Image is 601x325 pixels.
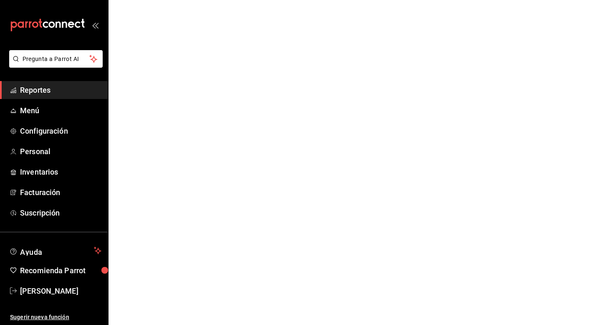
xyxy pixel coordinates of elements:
a: Pregunta a Parrot AI [6,61,103,69]
span: Suscripción [20,207,101,218]
span: Reportes [20,84,101,96]
span: [PERSON_NAME] [20,285,101,297]
span: Sugerir nueva función [10,313,101,322]
span: Menú [20,105,101,116]
button: open_drawer_menu [92,22,98,28]
span: Inventarios [20,166,101,178]
span: Facturación [20,187,101,198]
span: Configuración [20,125,101,137]
span: Pregunta a Parrot AI [23,55,90,63]
span: Ayuda [20,246,91,256]
span: Recomienda Parrot [20,265,101,276]
span: Personal [20,146,101,157]
button: Pregunta a Parrot AI [9,50,103,68]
